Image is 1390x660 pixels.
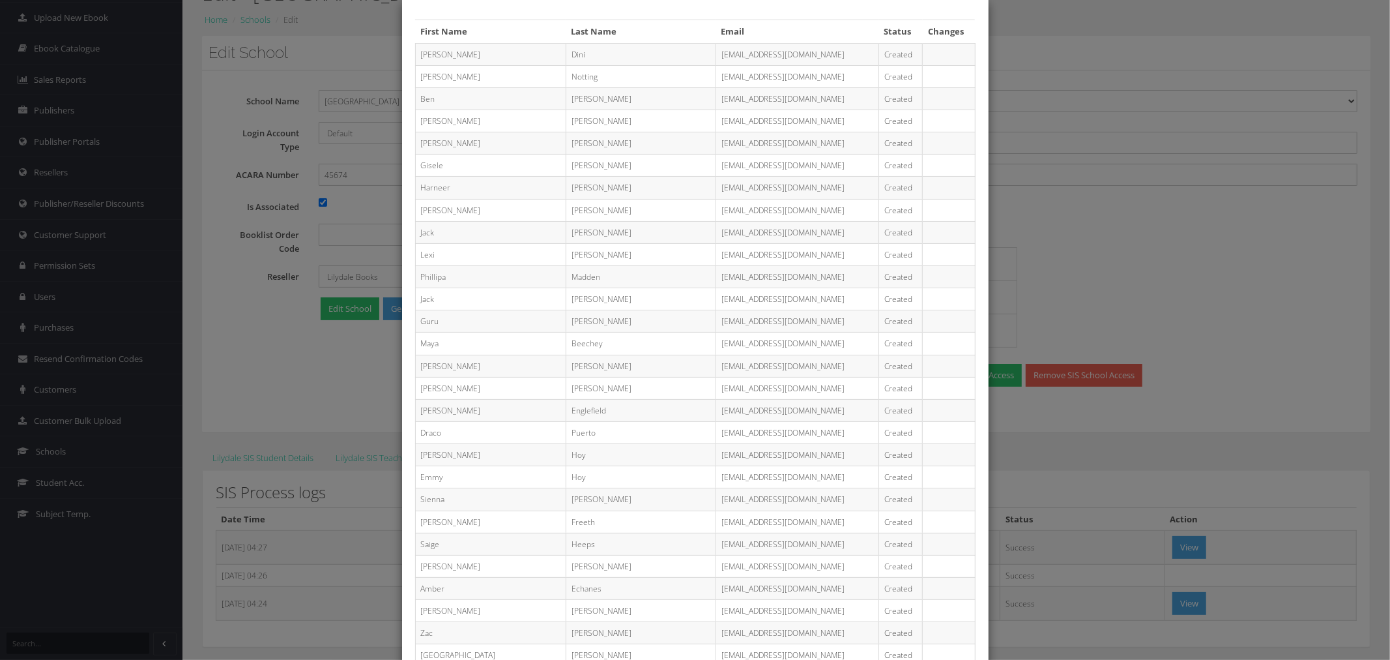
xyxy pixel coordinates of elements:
[415,466,566,488] td: Emmy
[415,533,566,555] td: Saige
[566,310,716,333] td: [PERSON_NAME]
[878,155,923,177] td: Created
[716,177,878,199] td: [EMAIL_ADDRESS][DOMAIN_NAME]
[716,265,878,288] td: [EMAIL_ADDRESS][DOMAIN_NAME]
[878,577,923,599] td: Created
[415,87,566,110] td: Ben
[878,333,923,355] td: Created
[716,577,878,599] td: [EMAIL_ADDRESS][DOMAIN_NAME]
[566,177,716,199] td: [PERSON_NAME]
[878,87,923,110] td: Created
[716,43,878,65] td: [EMAIL_ADDRESS][DOMAIN_NAME]
[566,533,716,555] td: Heeps
[415,444,566,466] td: [PERSON_NAME]
[566,43,716,65] td: Dini
[716,488,878,511] td: [EMAIL_ADDRESS][DOMAIN_NAME]
[566,577,716,599] td: Echanes
[878,199,923,221] td: Created
[716,221,878,243] td: [EMAIL_ADDRESS][DOMAIN_NAME]
[415,288,566,310] td: Jack
[415,132,566,155] td: [PERSON_NAME]
[878,466,923,488] td: Created
[566,65,716,87] td: Notting
[415,155,566,177] td: Gisele
[716,310,878,333] td: [EMAIL_ADDRESS][DOMAIN_NAME]
[415,20,566,44] th: First Name
[878,399,923,421] td: Created
[566,288,716,310] td: [PERSON_NAME]
[923,20,975,44] th: Changes
[716,87,878,110] td: [EMAIL_ADDRESS][DOMAIN_NAME]
[716,466,878,488] td: [EMAIL_ADDRESS][DOMAIN_NAME]
[878,622,923,644] td: Created
[716,20,878,44] th: Email
[415,333,566,355] td: Maya
[566,87,716,110] td: [PERSON_NAME]
[716,132,878,155] td: [EMAIL_ADDRESS][DOMAIN_NAME]
[716,288,878,310] td: [EMAIL_ADDRESS][DOMAIN_NAME]
[415,110,566,132] td: [PERSON_NAME]
[566,20,716,44] th: Last Name
[415,310,566,333] td: Guru
[566,199,716,221] td: [PERSON_NAME]
[415,243,566,265] td: Lexi
[716,199,878,221] td: [EMAIL_ADDRESS][DOMAIN_NAME]
[878,110,923,132] td: Created
[878,533,923,555] td: Created
[566,399,716,421] td: Englefield
[878,243,923,265] td: Created
[415,555,566,577] td: [PERSON_NAME]
[878,288,923,310] td: Created
[415,65,566,87] td: [PERSON_NAME]
[415,177,566,199] td: Harneer
[716,333,878,355] td: [EMAIL_ADDRESS][DOMAIN_NAME]
[878,221,923,243] td: Created
[716,421,878,443] td: [EMAIL_ADDRESS][DOMAIN_NAME]
[566,600,716,622] td: [PERSON_NAME]
[878,310,923,333] td: Created
[716,355,878,377] td: [EMAIL_ADDRESS][DOMAIN_NAME]
[878,600,923,622] td: Created
[566,466,716,488] td: Hoy
[566,243,716,265] td: [PERSON_NAME]
[878,20,923,44] th: Status
[878,488,923,511] td: Created
[716,65,878,87] td: [EMAIL_ADDRESS][DOMAIN_NAME]
[415,488,566,511] td: Sienna
[415,355,566,377] td: [PERSON_NAME]
[415,399,566,421] td: [PERSON_NAME]
[415,577,566,599] td: Amber
[878,265,923,288] td: Created
[716,377,878,399] td: [EMAIL_ADDRESS][DOMAIN_NAME]
[878,65,923,87] td: Created
[716,511,878,533] td: [EMAIL_ADDRESS][DOMAIN_NAME]
[716,555,878,577] td: [EMAIL_ADDRESS][DOMAIN_NAME]
[415,377,566,399] td: [PERSON_NAME]
[716,399,878,421] td: [EMAIL_ADDRESS][DOMAIN_NAME]
[716,622,878,644] td: [EMAIL_ADDRESS][DOMAIN_NAME]
[878,377,923,399] td: Created
[566,132,716,155] td: [PERSON_NAME]
[566,421,716,443] td: Puerto
[878,444,923,466] td: Created
[566,110,716,132] td: [PERSON_NAME]
[566,221,716,243] td: [PERSON_NAME]
[415,600,566,622] td: [PERSON_NAME]
[566,377,716,399] td: [PERSON_NAME]
[566,265,716,288] td: Madden
[878,421,923,443] td: Created
[878,511,923,533] td: Created
[716,533,878,555] td: [EMAIL_ADDRESS][DOMAIN_NAME]
[878,177,923,199] td: Created
[566,155,716,177] td: [PERSON_NAME]
[878,355,923,377] td: Created
[566,511,716,533] td: Freeth
[566,555,716,577] td: [PERSON_NAME]
[878,555,923,577] td: Created
[415,622,566,644] td: Zac
[566,355,716,377] td: [PERSON_NAME]
[566,622,716,644] td: [PERSON_NAME]
[566,444,716,466] td: Hoy
[415,421,566,443] td: Draco
[415,43,566,65] td: [PERSON_NAME]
